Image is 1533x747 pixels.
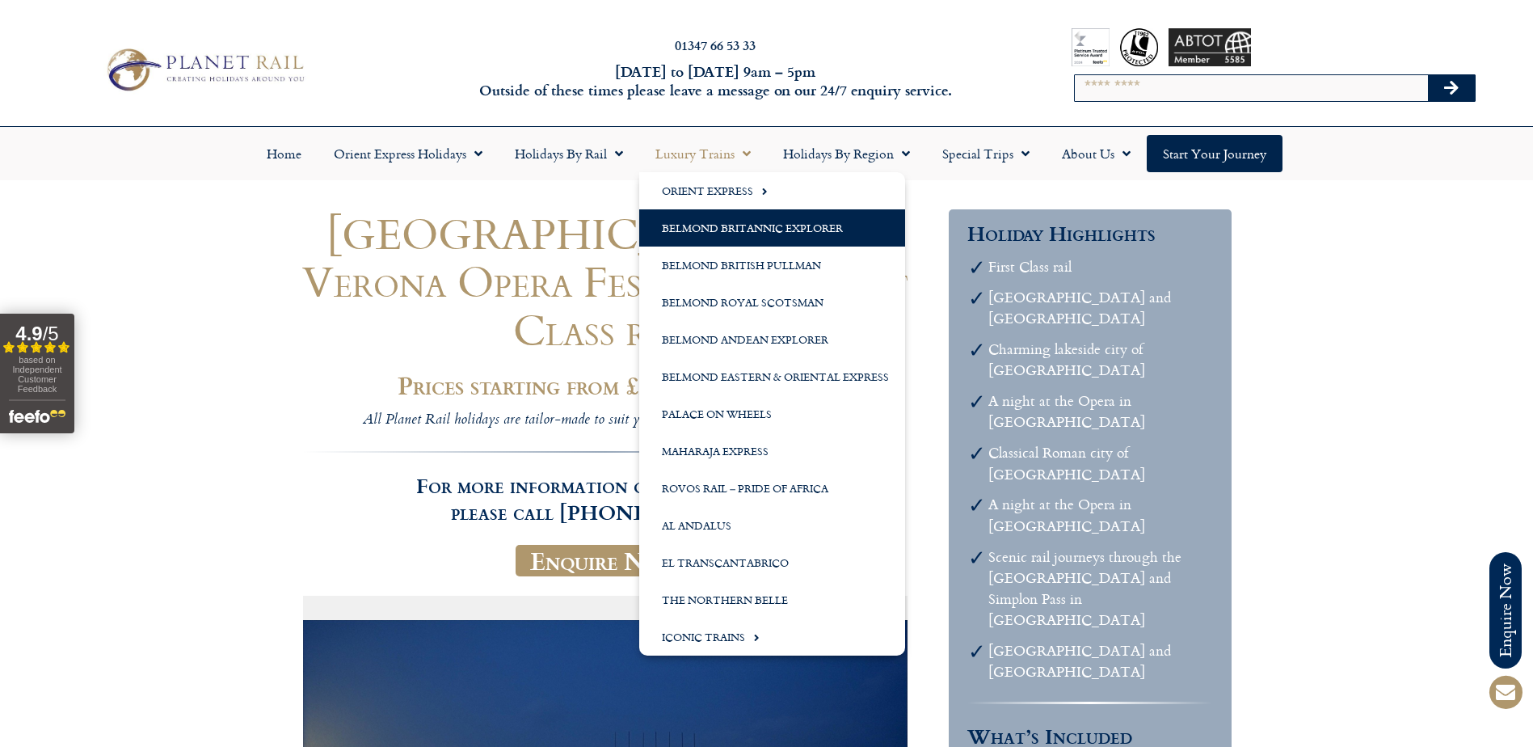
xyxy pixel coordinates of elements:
li: A night at the Opera in [GEOGRAPHIC_DATA] [988,390,1212,433]
a: Iconic Trains [639,618,905,656]
a: Belmond Eastern & Oriental Express [639,358,905,395]
li: [GEOGRAPHIC_DATA] and [GEOGRAPHIC_DATA] [988,640,1212,683]
a: Belmond Andean Explorer [639,321,905,358]
h1: [GEOGRAPHIC_DATA] and Verona Opera Festivals by First Class rail [302,209,908,352]
li: First Class rail [988,256,1212,277]
a: Orient Express [639,172,905,209]
h3: For more information or to book now, please call [PHONE_NUMBER] [302,451,908,525]
h6: [DATE] to [DATE] 9am – 5pm Outside of these times please leave a message on our 24/7 enquiry serv... [413,62,1018,100]
li: A night at the Opera in [GEOGRAPHIC_DATA] [988,494,1212,537]
a: Maharaja Express [639,433,905,470]
a: The Northern Belle [639,581,905,618]
a: Start your Journey [1147,135,1282,172]
h2: Prices starting from £2,495 per person [302,372,908,399]
a: Rovos Rail – Pride of Africa [639,470,905,507]
h3: Holiday Highlights [967,220,1212,247]
a: Belmond Britannic Explorer [639,209,905,247]
li: Charming lakeside city of [GEOGRAPHIC_DATA] [988,339,1212,382]
a: About Us [1046,135,1147,172]
a: Belmond Royal Scotsman [639,284,905,321]
a: Home [251,135,318,172]
a: Luxury Trains [639,135,767,172]
a: Orient Express Holidays [318,135,499,172]
li: Classical Roman city of [GEOGRAPHIC_DATA] [988,442,1212,485]
a: Palace on Wheels [639,395,905,433]
i: All Planet Rail holidays are tailor-made to suit your departure dates and requirements. [363,409,847,433]
a: 01347 66 53 33 [675,36,756,54]
li: [GEOGRAPHIC_DATA] and [GEOGRAPHIC_DATA] [988,287,1212,330]
a: Holidays by Rail [499,135,639,172]
li: Scenic rail journeys through the [GEOGRAPHIC_DATA] and Simplon Pass in [GEOGRAPHIC_DATA] [988,547,1212,631]
a: Belmond British Pullman [639,247,905,284]
img: Planet Rail Train Holidays Logo [99,44,310,95]
a: Al Andalus [639,507,905,544]
a: Enquire Now [516,545,694,577]
nav: Menu [8,135,1525,172]
a: Special Trips [926,135,1046,172]
ul: Luxury Trains [639,172,905,656]
button: Search [1428,75,1475,101]
a: Holidays by Region [767,135,926,172]
a: El Transcantabrico [639,544,905,581]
